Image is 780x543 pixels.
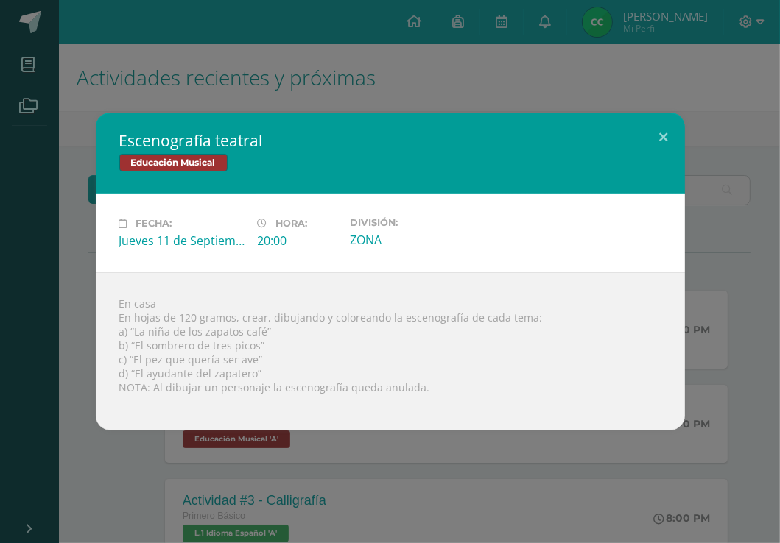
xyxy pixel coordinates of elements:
[119,130,661,151] h2: Escenografía teatral
[258,233,338,249] div: 20:00
[136,218,172,229] span: Fecha:
[350,232,477,248] div: ZONA
[119,154,228,171] span: Educación Musical
[350,217,477,228] label: División:
[96,272,685,430] div: En casa En hojas de 120 gramos, crear, dibujando y coloreando la escenografía de cada tema: a) “L...
[643,113,685,163] button: Close (Esc)
[276,218,308,229] span: Hora:
[119,233,246,249] div: Jueves 11 de Septiembre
